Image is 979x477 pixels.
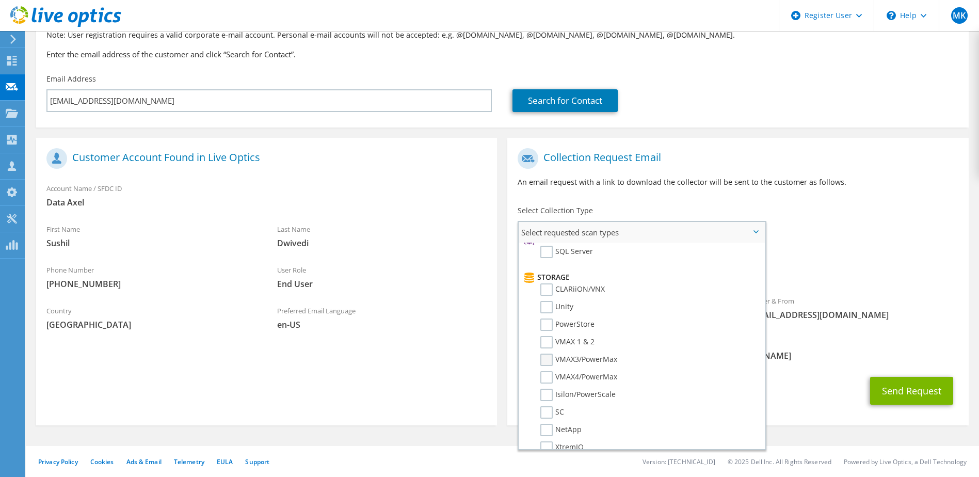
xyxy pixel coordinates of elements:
[951,7,968,24] span: MK
[507,290,738,326] div: To
[540,246,593,258] label: SQL Server
[887,11,896,20] svg: \n
[518,177,958,188] p: An email request with a link to download the collector will be sent to the customer as follows.
[90,457,114,466] a: Cookies
[277,237,487,249] span: Dwivedi
[36,300,267,336] div: Country
[540,354,617,366] label: VMAX3/PowerMax
[46,278,256,290] span: [PHONE_NUMBER]
[540,406,564,419] label: SC
[36,218,267,254] div: First Name
[540,424,582,436] label: NetApp
[540,319,595,331] label: PowerStore
[267,300,497,336] div: Preferred Email Language
[728,457,831,466] li: © 2025 Dell Inc. All Rights Reserved
[46,197,487,208] span: Data Axel
[540,441,584,454] label: XtremIO
[277,319,487,330] span: en-US
[174,457,204,466] a: Telemetry
[46,29,958,41] p: Note: User registration requires a valid corporate e-mail account. Personal e-mail accounts will ...
[540,389,616,401] label: Isilon/PowerScale
[519,222,764,243] span: Select requested scan types
[46,74,96,84] label: Email Address
[36,178,497,213] div: Account Name / SFDC ID
[507,247,968,285] div: Requested Collections
[540,301,573,313] label: Unity
[46,148,482,169] h1: Customer Account Found in Live Optics
[748,309,958,321] span: [EMAIL_ADDRESS][DOMAIN_NAME]
[738,290,969,326] div: Sender & From
[267,218,497,254] div: Last Name
[870,377,953,405] button: Send Request
[540,283,605,296] label: CLARiiON/VNX
[245,457,269,466] a: Support
[540,336,595,348] label: VMAX 1 & 2
[277,278,487,290] span: End User
[521,271,759,283] li: Storage
[512,89,618,112] a: Search for Contact
[540,371,617,384] label: VMAX4/PowerMax
[46,237,256,249] span: Sushil
[518,148,953,169] h1: Collection Request Email
[46,319,256,330] span: [GEOGRAPHIC_DATA]
[267,259,497,295] div: User Role
[38,457,78,466] a: Privacy Policy
[518,205,593,216] label: Select Collection Type
[46,49,958,60] h3: Enter the email address of the customer and click “Search for Contact”.
[507,331,968,367] div: CC & Reply To
[217,457,233,466] a: EULA
[36,259,267,295] div: Phone Number
[643,457,715,466] li: Version: [TECHNICAL_ID]
[844,457,967,466] li: Powered by Live Optics, a Dell Technology
[126,457,162,466] a: Ads & Email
